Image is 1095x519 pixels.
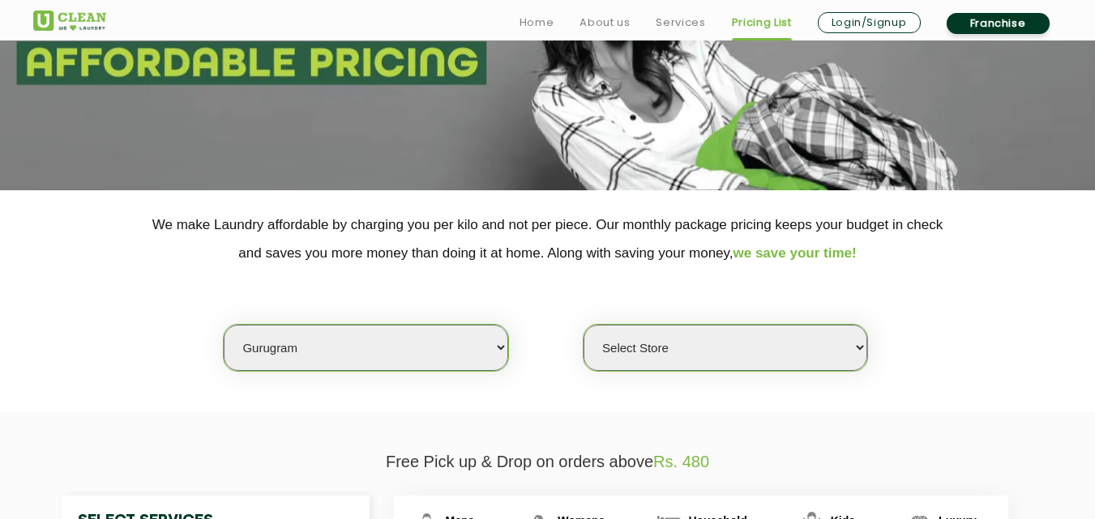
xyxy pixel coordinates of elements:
span: we save your time! [734,245,857,261]
p: Free Pick up & Drop on orders above [33,453,1063,471]
a: Services [656,13,705,32]
a: About us [580,13,630,32]
a: Pricing List [732,13,792,32]
p: We make Laundry affordable by charging you per kilo and not per piece. Our monthly package pricin... [33,211,1063,267]
img: UClean Laundry and Dry Cleaning [33,11,106,31]
a: Franchise [947,13,1050,34]
a: Home [520,13,554,32]
a: Login/Signup [818,12,921,33]
span: Rs. 480 [653,453,709,470]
